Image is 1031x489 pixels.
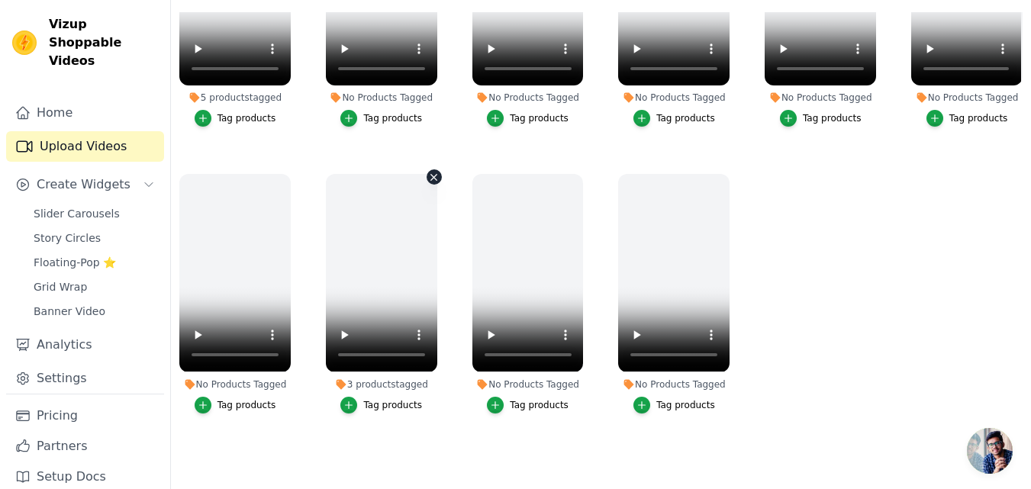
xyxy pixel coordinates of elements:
span: Slider Carousels [34,206,120,221]
span: Floating-Pop ⭐ [34,255,116,270]
div: Tag products [510,399,569,411]
a: Story Circles [24,227,164,249]
a: Open chat [967,428,1013,474]
a: Settings [6,363,164,394]
div: No Products Tagged [618,92,730,104]
a: Analytics [6,330,164,360]
span: Vizup Shoppable Videos [49,15,158,70]
button: Tag products [340,110,422,127]
button: Tag products [340,397,422,413]
button: Tag products [633,110,715,127]
div: Tag products [217,112,276,124]
div: No Products Tagged [326,92,437,104]
a: Banner Video [24,301,164,322]
div: Tag products [949,112,1008,124]
div: No Products Tagged [179,378,291,391]
img: Vizup [12,31,37,55]
button: Tag products [487,110,569,127]
button: Tag products [633,397,715,413]
div: Tag products [656,399,715,411]
span: Story Circles [34,230,101,246]
a: Pricing [6,401,164,431]
div: No Products Tagged [911,92,1023,104]
span: Grid Wrap [34,279,87,294]
a: Partners [6,431,164,462]
div: Tag products [363,112,422,124]
div: 3 products tagged [326,378,437,391]
button: Create Widgets [6,169,164,200]
a: Floating-Pop ⭐ [24,252,164,273]
div: 5 products tagged [179,92,291,104]
button: Tag products [195,397,276,413]
button: Tag products [487,397,569,413]
div: No Products Tagged [472,378,584,391]
div: No Products Tagged [765,92,876,104]
div: Tag products [803,112,862,124]
a: Home [6,98,164,128]
a: Grid Wrap [24,276,164,298]
button: Tag products [780,110,862,127]
button: Tag products [195,110,276,127]
button: Tag products [926,110,1008,127]
a: Slider Carousels [24,203,164,224]
a: Upload Videos [6,131,164,162]
span: Create Widgets [37,175,130,194]
div: Tag products [510,112,569,124]
div: No Products Tagged [472,92,584,104]
button: Video Delete [427,169,442,185]
div: No Products Tagged [618,378,730,391]
div: Tag products [217,399,276,411]
span: Banner Video [34,304,105,319]
div: Tag products [363,399,422,411]
div: Tag products [656,112,715,124]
